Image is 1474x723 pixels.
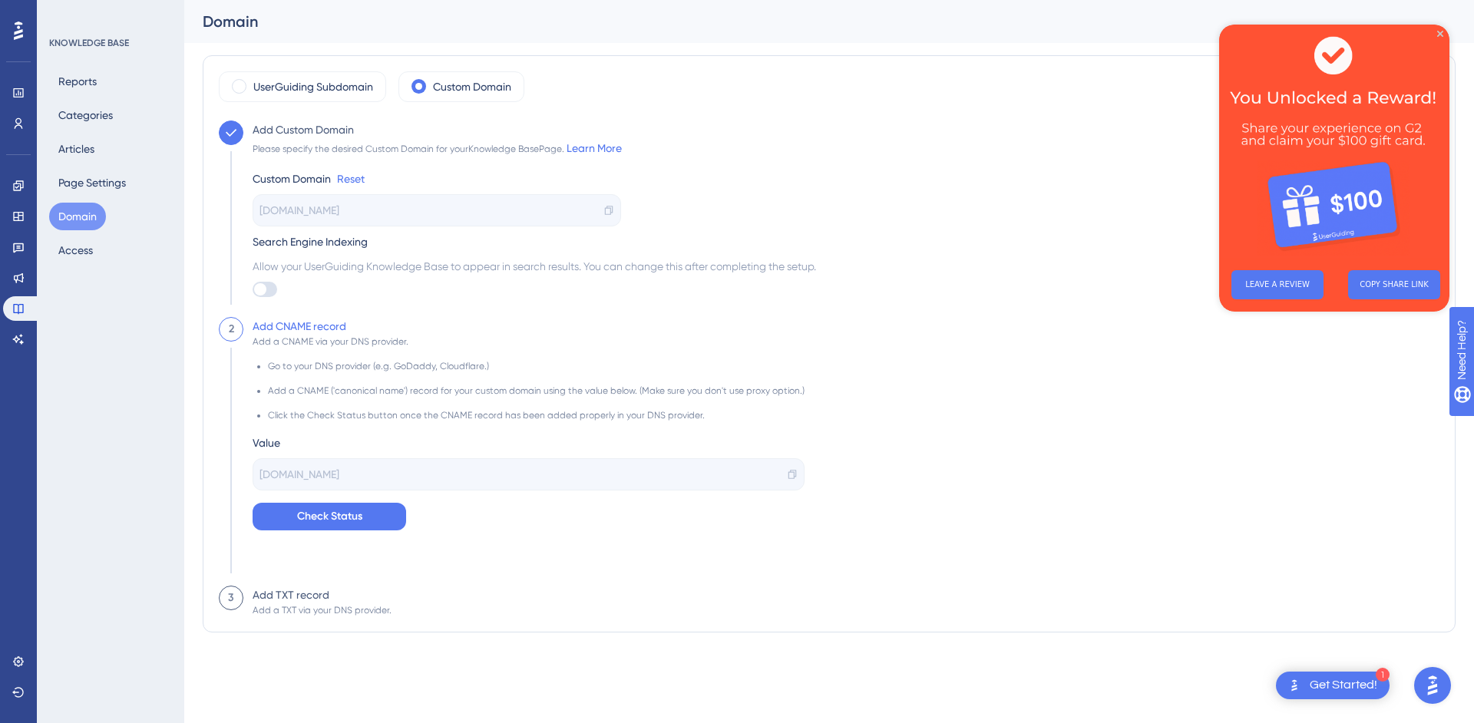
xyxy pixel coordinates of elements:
[253,434,805,452] div: Value
[1310,677,1377,694] div: Get Started!
[49,169,135,196] button: Page Settings
[1276,672,1390,699] div: Open Get Started! checklist, remaining modules: 1
[49,37,129,49] div: KNOWLEDGE BASE
[253,335,408,348] div: Add a CNAME via your DNS provider.
[433,78,511,96] label: Custom Domain
[49,135,104,163] button: Articles
[253,503,406,530] button: Check Status
[12,246,104,275] button: LEAVE A REVIEW
[259,201,339,220] span: [DOMAIN_NAME]
[297,507,362,526] span: Check Status
[36,4,96,22] span: Need Help?
[129,246,221,275] button: COPY SHARE LINK
[567,142,622,154] a: Learn More
[268,360,805,385] li: Go to your DNS provider (e.g. GoDaddy, Cloudflare.)
[268,409,805,421] li: Click the Check Status button once the CNAME record has been added properly in your DNS provider.
[203,11,1417,32] div: Domain
[49,101,122,129] button: Categories
[229,320,234,338] div: 2
[218,6,224,12] div: Close Preview
[337,170,365,188] a: Reset
[253,586,329,604] div: Add TXT record
[253,139,622,157] div: Please specify the desired Custom Domain for your Knowledge Base Page.
[253,604,392,616] div: Add a TXT via your DNS provider.
[268,385,805,409] li: Add a CNAME ('canonical name') record for your custom domain using the value below. (Make sure yo...
[253,317,346,335] div: Add CNAME record
[49,236,102,264] button: Access
[49,203,106,230] button: Domain
[253,121,354,139] div: Add Custom Domain
[253,170,331,188] div: Custom Domain
[253,233,816,251] div: Search Engine Indexing
[228,589,234,607] div: 3
[1376,668,1390,682] div: 1
[1285,676,1304,695] img: launcher-image-alternative-text
[1410,662,1456,708] iframe: UserGuiding AI Assistant Launcher
[253,257,816,276] span: Allow your UserGuiding Knowledge Base to appear in search results. You can change this after comp...
[253,78,373,96] label: UserGuiding Subdomain
[259,465,339,484] span: [DOMAIN_NAME]
[49,68,106,95] button: Reports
